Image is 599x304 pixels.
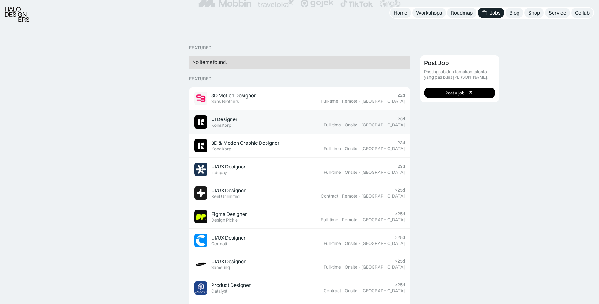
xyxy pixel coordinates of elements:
div: Catalyst [211,289,227,294]
div: Full-time [324,146,341,151]
div: Indepay [211,170,227,175]
div: Full-time [324,122,341,128]
div: Remote [342,217,357,222]
div: UI/UX Designer [211,258,246,265]
div: Onsite [345,241,357,246]
div: Onsite [345,122,357,128]
div: Post a job [446,90,464,96]
div: Service [549,9,566,16]
div: Figma Designer [211,211,247,217]
img: Job Image [194,186,207,200]
div: · [358,241,361,246]
div: · [358,264,361,270]
div: 23d [398,116,405,122]
a: Home [390,8,411,18]
div: Jobs [490,9,500,16]
div: Home [394,9,407,16]
div: 22d [398,93,405,98]
div: UI/UX Designer [211,163,246,170]
a: Roadmap [447,8,476,18]
div: · [358,217,361,222]
div: · [339,99,341,104]
div: Shop [528,9,540,16]
div: >25d [395,187,405,193]
div: Collab [575,9,590,16]
a: Job Image3D Motion DesignerSans Brothers22dFull-time·Remote·[GEOGRAPHIC_DATA] [189,87,410,110]
div: Samsung [211,265,230,270]
div: [GEOGRAPHIC_DATA] [361,264,405,270]
div: · [342,170,344,175]
a: Post a job [424,88,495,98]
div: UI Designer [211,116,237,123]
div: Full-time [324,264,341,270]
a: Job ImageProduct DesignerCatalyst>25dContract·Onsite·[GEOGRAPHIC_DATA] [189,276,410,300]
div: Featured [189,76,212,82]
a: Job ImageFigma DesignerDesign Pickle>25dFull-time·Remote·[GEOGRAPHIC_DATA] [189,205,410,229]
div: Post Job [424,59,449,67]
div: KonaKorp [211,123,231,128]
div: Full-time [321,217,338,222]
a: Shop [524,8,544,18]
div: >25d [395,211,405,216]
div: Reel Unlimited [211,194,240,199]
div: UI/UX Designer [211,234,246,241]
img: Job Image [194,139,207,152]
div: 23d [398,164,405,169]
div: · [342,241,344,246]
a: Job ImageUI/UX DesignerReel Unlimited>25dContract·Remote·[GEOGRAPHIC_DATA] [189,181,410,205]
div: · [358,193,361,199]
div: Onsite [345,264,357,270]
img: Job Image [194,258,207,271]
div: · [342,146,344,151]
div: [GEOGRAPHIC_DATA] [361,99,405,104]
img: Job Image [194,234,207,247]
a: Job ImageUI/UX DesignerCermati>25dFull-time·Onsite·[GEOGRAPHIC_DATA] [189,229,410,252]
div: >25d [395,282,405,288]
a: Job ImageUI DesignerKonaKorp23dFull-time·Onsite·[GEOGRAPHIC_DATA] [189,110,410,134]
div: Onsite [345,146,357,151]
div: No items found. [192,59,407,65]
a: Service [545,8,570,18]
img: Job Image [194,163,207,176]
div: · [358,170,361,175]
div: Onsite [345,288,357,294]
div: · [339,217,341,222]
div: Featured [189,45,212,51]
div: Product Designer [211,282,251,289]
div: Full-time [324,241,341,246]
div: · [358,146,361,151]
div: Posting job dan temukan talenta yang pas buat [PERSON_NAME]. [424,69,495,80]
a: Workshops [412,8,446,18]
img: Job Image [194,92,207,105]
div: 3D & Motion Graphic Designer [211,140,279,146]
div: Sans Brothers [211,99,239,104]
div: · [342,122,344,128]
a: Job ImageUI/UX DesignerSamsung>25dFull-time·Onsite·[GEOGRAPHIC_DATA] [189,252,410,276]
div: · [358,99,361,104]
img: Job Image [194,281,207,295]
div: [GEOGRAPHIC_DATA] [361,122,405,128]
div: · [358,288,361,294]
a: Blog [506,8,523,18]
div: Contract [321,193,338,199]
div: Full-time [321,99,338,104]
div: Design Pickle [211,217,238,223]
div: Roadmap [451,9,473,16]
div: Cermati [211,241,227,246]
div: [GEOGRAPHIC_DATA] [361,170,405,175]
div: Remote [342,99,357,104]
div: [GEOGRAPHIC_DATA] [361,193,405,199]
div: [GEOGRAPHIC_DATA] [361,288,405,294]
div: · [342,288,344,294]
a: Job ImageUI/UX DesignerIndepay23dFull-time·Onsite·[GEOGRAPHIC_DATA] [189,158,410,181]
img: Job Image [194,115,207,129]
div: Workshops [416,9,442,16]
div: KonaKorp [211,146,231,152]
div: >25d [395,258,405,264]
div: [GEOGRAPHIC_DATA] [361,146,405,151]
div: · [342,264,344,270]
div: Contract [324,288,341,294]
a: Jobs [478,8,504,18]
div: 23d [398,140,405,145]
div: · [339,193,341,199]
